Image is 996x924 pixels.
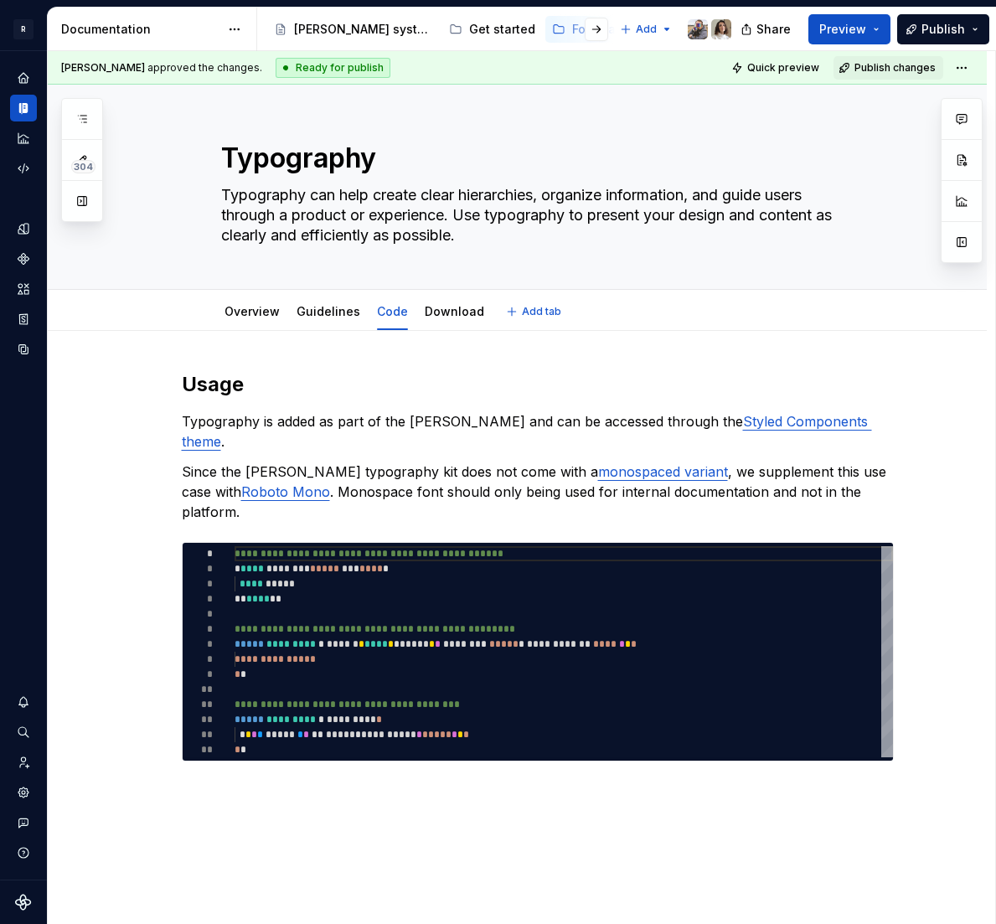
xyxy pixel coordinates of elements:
[711,19,731,39] img: Sandrina pereira
[241,483,330,500] a: Roboto Mono
[921,21,965,38] span: Publish
[615,18,678,41] button: Add
[10,155,37,182] a: Code automation
[10,276,37,302] a: Assets
[224,304,280,318] a: Overview
[469,21,535,38] div: Get started
[10,809,37,836] button: Contact support
[290,293,367,328] div: Guidelines
[418,293,491,328] div: Download
[218,138,851,178] textarea: Typography
[897,14,989,44] button: Publish
[598,463,728,480] a: monospaced variant
[10,719,37,746] button: Search ⌘K
[297,304,360,318] a: Guidelines
[218,293,286,328] div: Overview
[10,306,37,333] a: Storybook stories
[276,58,390,78] div: Ready for publish
[377,304,408,318] a: Code
[182,371,894,398] h2: Usage
[61,61,145,74] span: [PERSON_NAME]
[756,21,791,38] span: Share
[3,11,44,47] button: R
[833,56,943,80] button: Publish changes
[10,245,37,272] a: Components
[182,462,894,522] p: Since the [PERSON_NAME] typography kit does not come with a , we supplement this use case with . ...
[688,19,708,39] img: Ian
[854,61,936,75] span: Publish changes
[370,293,415,328] div: Code
[10,95,37,121] a: Documentation
[501,300,569,323] button: Add tab
[182,411,894,452] p: Typography is added as part of the [PERSON_NAME] and can be accessed through the .
[747,61,819,75] span: Quick preview
[442,16,542,43] a: Get started
[808,14,890,44] button: Preview
[10,215,37,242] a: Design tokens
[61,61,262,75] span: approved the changes.
[10,779,37,806] a: Settings
[545,16,652,43] a: Foundations
[10,749,37,776] a: Invite team
[636,23,657,36] span: Add
[267,13,612,46] div: Page tree
[15,894,32,911] svg: Supernova Logo
[71,160,95,173] span: 304
[10,125,37,152] a: Analytics
[819,21,866,38] span: Preview
[425,304,484,318] a: Download
[61,21,219,38] div: Documentation
[732,14,802,44] button: Share
[10,336,37,363] a: Data sources
[726,56,827,80] button: Quick preview
[10,689,37,715] button: Notifications
[10,65,37,91] a: Home
[294,21,432,38] div: [PERSON_NAME] system
[522,305,561,318] span: Add tab
[267,16,439,43] a: [PERSON_NAME] system
[13,19,34,39] div: R
[218,182,851,249] textarea: Typography can help create clear hierarchies, organize information, and guide users through a pro...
